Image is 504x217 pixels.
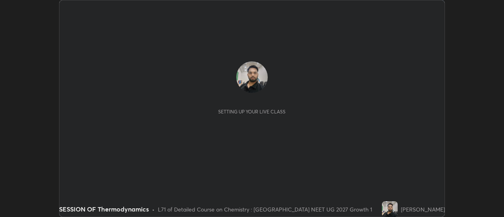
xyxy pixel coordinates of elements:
[236,61,268,93] img: ec9c59354687434586b3caf7415fc5ad.jpg
[158,205,372,213] div: L71 of Detailed Course on Chemistry : [GEOGRAPHIC_DATA] NEET UG 2027 Growth 1
[401,205,445,213] div: [PERSON_NAME]
[382,201,398,217] img: ec9c59354687434586b3caf7415fc5ad.jpg
[218,109,285,115] div: Setting up your live class
[59,204,149,214] div: SESSION OF Thermodynamics
[152,205,155,213] div: •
